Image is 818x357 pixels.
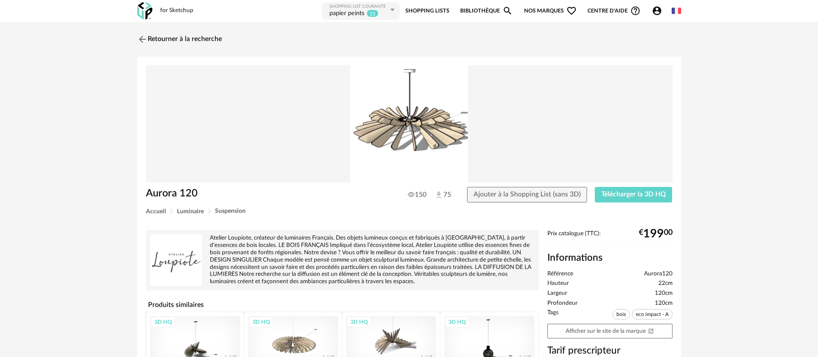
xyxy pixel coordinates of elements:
span: 22cm [658,280,673,287]
span: Ajouter à la Shopping List (sans 3D) [474,191,581,198]
button: Ajouter à la Shopping List (sans 3D) [467,187,587,202]
h2: Informations [547,252,673,264]
span: Luminaire [177,209,204,215]
a: Afficher sur le site de la marqueOpen In New icon [547,324,673,339]
img: Téléchargements [434,190,443,199]
img: brand logo [150,234,202,286]
img: OXP [137,2,152,20]
span: Magnify icon [502,6,513,16]
span: Hauteur [547,280,569,287]
img: svg+xml;base64,PHN2ZyB3aWR0aD0iMjQiIGhlaWdodD0iMjQiIHZpZXdCb3g9IjAgMCAyNCAyNCIgZmlsbD0ibm9uZSIgeG... [137,34,148,44]
span: Centre d'aideHelp Circle Outline icon [587,6,641,16]
div: for Sketchup [160,7,193,15]
img: fr [672,6,681,16]
a: Retourner à la recherche [137,30,222,49]
span: Nos marques [524,1,577,21]
span: bois [613,309,630,319]
div: 3D HQ [151,316,176,328]
a: BibliothèqueMagnify icon [460,1,513,21]
span: 150 [408,190,426,199]
div: Atelier Loupiote, créateur de luminaires Français. Des objets lumineux conçus et fabriqués à [GEO... [150,234,534,285]
span: Aurora120 [644,270,673,278]
div: 3D HQ [249,316,274,328]
span: Account Circle icon [652,6,662,16]
h1: Aurora 120 [146,187,360,200]
sup: 15 [366,9,379,17]
button: Télécharger la 3D HQ [595,187,673,202]
span: Heart Outline icon [566,6,577,16]
span: Télécharger la 3D HQ [601,191,666,198]
span: Référence [547,270,573,278]
div: papier peints [329,9,364,18]
span: Tags [547,309,559,322]
div: Shopping List courante [329,4,388,9]
h4: Produits similaires [146,298,539,311]
span: 199 [643,231,664,237]
div: Prix catalogue (TTC): [547,230,673,246]
a: Shopping Lists [405,1,449,21]
div: Breadcrumb [146,208,673,215]
img: Product pack shot [146,65,673,183]
span: Account Circle icon [652,6,666,16]
span: 120cm [655,300,673,307]
div: € 00 [639,231,673,237]
span: Help Circle Outline icon [630,6,641,16]
div: 3D HQ [347,316,372,328]
h3: Tarif prescripteur [547,344,673,357]
span: 75 [434,190,451,200]
div: 3D HQ [445,316,470,328]
span: 120cm [655,290,673,297]
span: Profondeur [547,300,578,307]
span: eco impact - A [632,309,673,319]
span: Suspension [215,208,246,214]
span: Largeur [547,290,567,297]
span: Accueil [146,209,166,215]
span: Open In New icon [648,328,654,334]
